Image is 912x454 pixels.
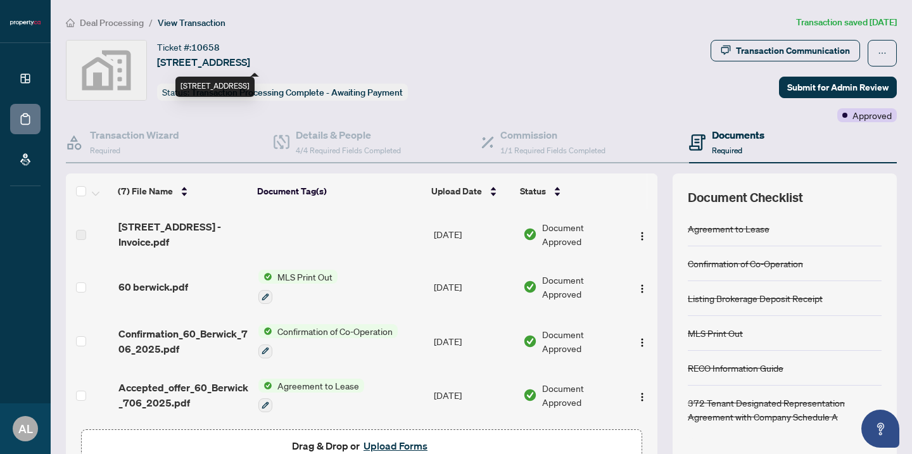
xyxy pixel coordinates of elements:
[66,41,146,100] img: svg%3e
[632,331,652,351] button: Logo
[272,324,398,338] span: Confirmation of Co-Operation
[736,41,850,61] div: Transaction Communication
[542,327,621,355] span: Document Approved
[258,379,272,393] img: Status Icon
[157,40,220,54] div: Ticket #:
[429,209,518,260] td: [DATE]
[252,173,426,209] th: Document Tag(s)
[10,19,41,27] img: logo
[429,260,518,314] td: [DATE]
[175,77,255,97] div: [STREET_ADDRESS]
[637,392,647,402] img: Logo
[852,108,892,122] span: Approved
[523,280,537,294] img: Document Status
[500,146,605,155] span: 1/1 Required Fields Completed
[296,127,401,142] h4: Details & People
[90,127,179,142] h4: Transaction Wizard
[688,256,803,270] div: Confirmation of Co-Operation
[712,127,764,142] h4: Documents
[779,77,897,98] button: Submit for Admin Review
[523,334,537,348] img: Document Status
[688,396,882,424] div: 372 Tenant Designated Representation Agreement with Company Schedule A
[360,438,431,454] button: Upload Forms
[523,388,537,402] img: Document Status
[542,273,621,301] span: Document Approved
[118,279,188,294] span: 60 berwick.pdf
[632,224,652,244] button: Logo
[292,438,431,454] span: Drag & Drop or
[149,15,153,30] li: /
[878,49,887,58] span: ellipsis
[90,146,120,155] span: Required
[113,173,252,209] th: (7) File Name
[296,146,401,155] span: 4/4 Required Fields Completed
[158,17,225,28] span: View Transaction
[157,54,250,70] span: [STREET_ADDRESS]
[118,184,173,198] span: (7) File Name
[191,42,220,53] span: 10658
[258,379,364,413] button: Status IconAgreement to Lease
[515,173,623,209] th: Status
[118,219,249,249] span: [STREET_ADDRESS] - Invoice.pdf
[426,173,515,209] th: Upload Date
[637,337,647,348] img: Logo
[688,222,769,236] div: Agreement to Lease
[796,15,897,30] article: Transaction saved [DATE]
[80,17,144,28] span: Deal Processing
[118,380,249,410] span: Accepted_offer_60_Berwick_706_2025.pdf
[542,381,621,409] span: Document Approved
[688,189,803,206] span: Document Checklist
[258,324,272,338] img: Status Icon
[118,326,249,356] span: Confirmation_60_Berwick_706_2025.pdf
[66,18,75,27] span: home
[258,270,338,304] button: Status IconMLS Print Out
[712,146,742,155] span: Required
[431,184,482,198] span: Upload Date
[632,277,652,297] button: Logo
[637,284,647,294] img: Logo
[688,326,743,340] div: MLS Print Out
[632,385,652,405] button: Logo
[272,379,364,393] span: Agreement to Lease
[500,127,605,142] h4: Commission
[258,270,272,284] img: Status Icon
[429,369,518,423] td: [DATE]
[542,220,621,248] span: Document Approved
[157,84,408,101] div: Status:
[272,270,338,284] span: MLS Print Out
[523,227,537,241] img: Document Status
[637,231,647,241] img: Logo
[787,77,889,98] span: Submit for Admin Review
[429,314,518,369] td: [DATE]
[18,420,33,438] span: AL
[258,324,398,358] button: Status IconConfirmation of Co-Operation
[520,184,546,198] span: Status
[711,40,860,61] button: Transaction Communication
[688,291,823,305] div: Listing Brokerage Deposit Receipt
[861,410,899,448] button: Open asap
[191,87,403,98] span: Transaction Processing Complete - Awaiting Payment
[688,361,783,375] div: RECO Information Guide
